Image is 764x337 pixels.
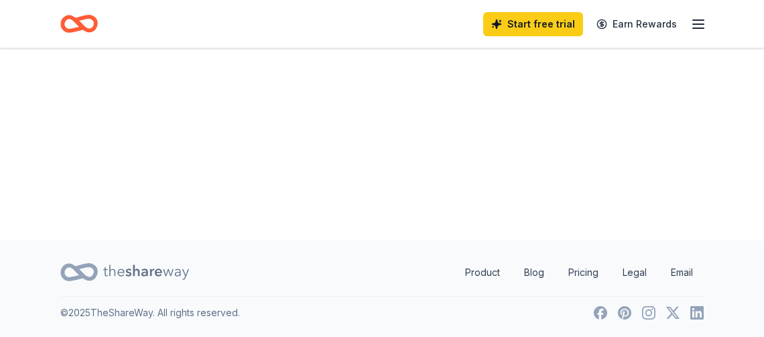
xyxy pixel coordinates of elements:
a: Legal [612,259,657,286]
a: Product [454,259,511,286]
nav: quick links [454,259,704,286]
p: © 2025 TheShareWay. All rights reserved. [60,305,240,321]
a: Home [60,8,98,40]
a: Blog [513,259,555,286]
a: Earn Rewards [588,12,685,36]
a: Start free trial [483,12,583,36]
a: Email [660,259,704,286]
a: Pricing [558,259,609,286]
